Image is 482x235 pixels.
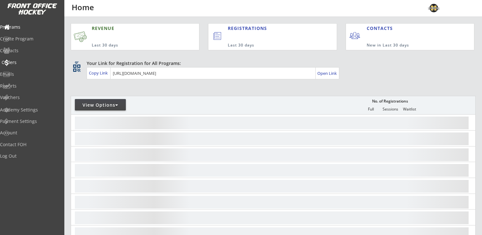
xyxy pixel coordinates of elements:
div: CONTACTS [367,25,396,32]
div: No. of Registrations [370,99,410,103]
div: Full [361,107,380,111]
div: Your Link for Registration for All Programs: [87,60,456,67]
div: Last 30 days [228,43,311,48]
div: View Options [75,102,126,108]
div: REGISTRATIONS [228,25,307,32]
div: REVENUE [92,25,169,32]
div: Sessions [381,107,400,111]
button: qr_code [72,63,82,73]
div: New in Last 30 days [367,43,445,48]
div: Copy Link [89,70,109,76]
div: Open Link [317,71,337,76]
div: qr [73,60,80,64]
div: Last 30 days [92,43,169,48]
div: Orders [2,60,59,65]
a: Open Link [317,69,337,78]
div: Waitlist [400,107,419,111]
